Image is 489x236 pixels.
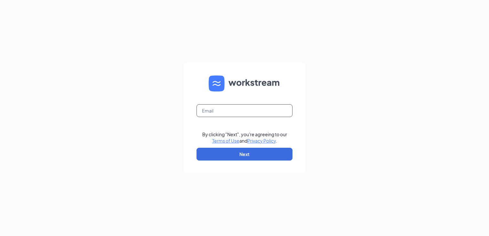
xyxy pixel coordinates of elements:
button: Next [196,148,293,161]
a: Privacy Policy [247,138,276,144]
a: Terms of Use [212,138,239,144]
div: By clicking "Next", you're agreeing to our and . [202,131,287,144]
input: Email [196,104,293,117]
img: WS logo and Workstream text [209,75,280,91]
